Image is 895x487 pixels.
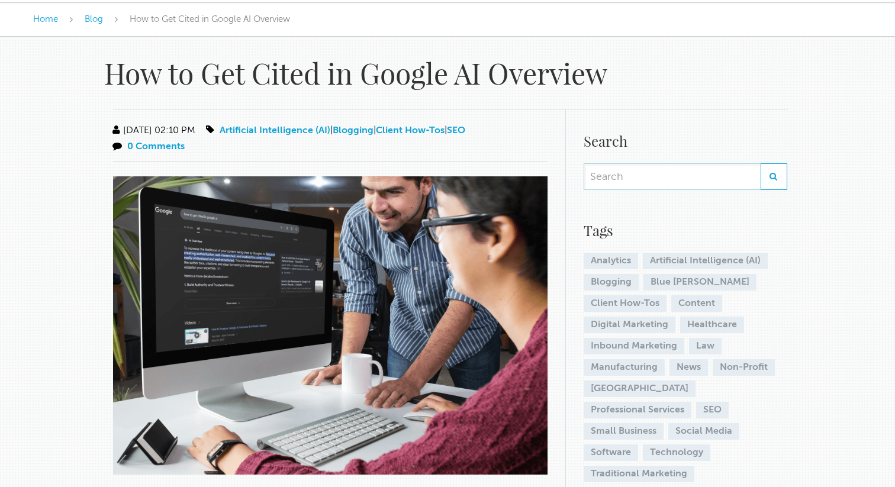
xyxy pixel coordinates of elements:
[680,317,744,333] a: Healthcare
[643,253,768,269] a: Artificial Intelligence (AI)
[104,54,649,91] h1: How to Get Cited in Google AI Overview
[584,380,696,397] a: [GEOGRAPHIC_DATA]
[376,126,445,136] a: Client How-Tos
[643,444,710,461] a: Technology
[671,295,722,312] a: Content
[669,359,708,376] a: News
[584,274,639,291] a: Blogging
[220,126,330,136] a: Artificial Intelligence (AI)
[696,402,729,418] a: SEO
[584,253,638,269] a: Analytics
[584,338,684,354] a: Inbound Marketing
[584,423,664,440] a: Small Business
[584,220,787,241] h4: Tags
[85,15,103,24] a: Blog
[333,126,374,136] a: Blogging
[110,126,195,136] span: [DATE] 02:10 PM
[713,359,775,376] a: Non-Profit
[584,466,694,482] a: Traditional Marketing
[643,274,756,291] a: Blue [PERSON_NAME]
[447,126,465,136] a: SEO
[584,295,667,312] a: Client How-Tos
[689,338,722,354] a: Law
[584,317,675,333] a: Digital Marketing
[584,402,691,418] a: Professional Services
[584,359,665,376] a: Manufacturing
[584,444,638,461] a: Software
[584,130,787,151] h4: Search
[113,176,548,475] img: 2 professionals looking at a computer that shows Google SERP result for How to Get Cited in Googl...
[668,423,739,440] a: Social Media
[204,126,465,136] span: | | |
[33,15,58,24] a: Home
[130,15,290,24] span: How to Get Cited in Google AI Overview
[127,142,185,151] a: 0 Comments
[584,163,761,190] input: Search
